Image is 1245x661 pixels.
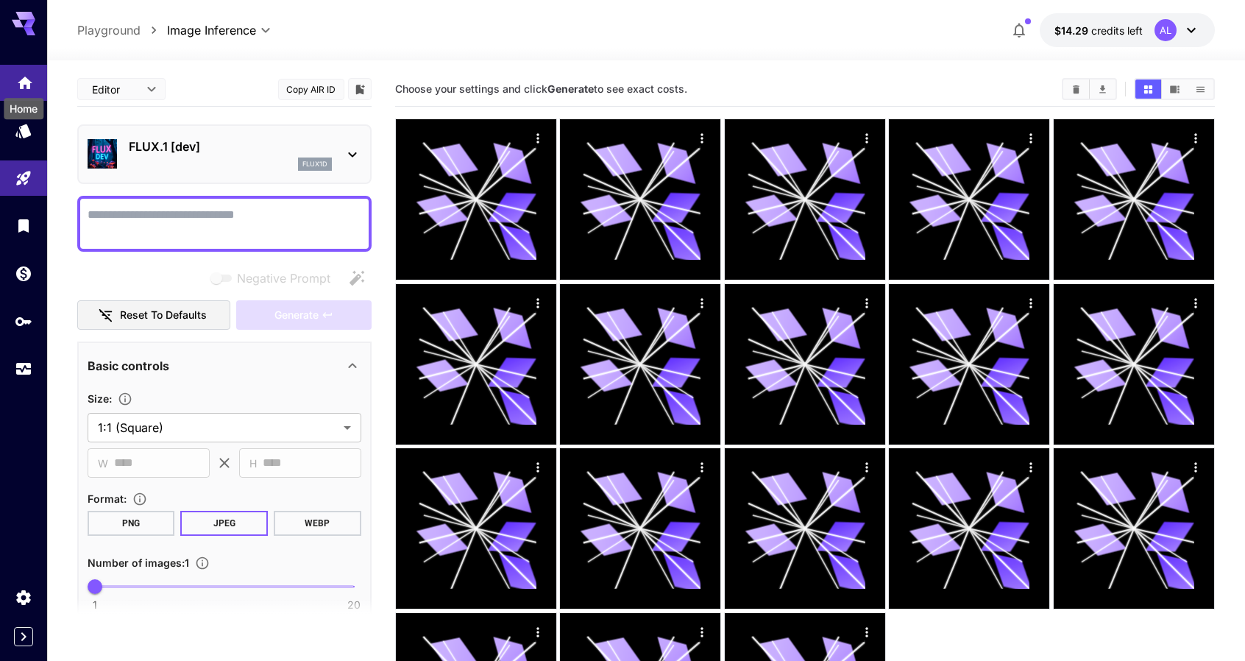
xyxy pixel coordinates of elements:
[15,216,32,235] div: Library
[692,456,714,478] div: Actions
[189,556,216,570] button: Specify how many images to generate in a single request. Each image generation will be charged se...
[302,159,327,169] p: flux1d
[527,291,549,314] div: Actions
[92,82,138,97] span: Editor
[98,419,338,436] span: 1:1 (Square)
[1062,78,1117,100] div: Clear AllDownload All
[353,80,366,98] button: Add to library
[88,492,127,505] span: Format :
[16,69,34,88] div: Home
[4,98,43,119] div: Home
[88,392,112,405] span: Size :
[1154,19,1177,41] div: AL
[77,21,167,39] nav: breadcrumb
[274,511,361,536] button: WEBP
[1021,456,1043,478] div: Actions
[692,127,714,149] div: Actions
[15,264,32,283] div: Wallet
[395,82,687,95] span: Choose your settings and click to see exact costs.
[77,21,141,39] a: Playground
[180,511,268,536] button: JPEG
[1090,79,1115,99] button: Download All
[1135,79,1161,99] button: Show media in grid view
[1063,79,1089,99] button: Clear All
[1188,79,1213,99] button: Show media in list view
[15,121,32,140] div: Models
[278,79,344,100] button: Copy AIR ID
[1185,127,1207,149] div: Actions
[15,312,32,330] div: API Keys
[856,621,878,643] div: Actions
[547,82,594,95] b: Generate
[1021,127,1043,149] div: Actions
[1091,24,1143,37] span: credits left
[692,621,714,643] div: Actions
[1162,79,1188,99] button: Show media in video view
[1054,24,1091,37] span: $14.29
[856,127,878,149] div: Actions
[127,492,153,506] button: Choose the file format for the output image.
[88,132,361,177] div: FLUX.1 [dev]flux1d
[15,360,32,378] div: Usage
[129,138,332,155] p: FLUX.1 [dev]
[249,455,257,472] span: H
[77,300,230,330] button: Reset to defaults
[14,627,33,646] button: Expand sidebar
[856,291,878,314] div: Actions
[98,455,108,472] span: W
[692,291,714,314] div: Actions
[88,348,361,383] div: Basic controls
[237,269,330,287] span: Negative Prompt
[1185,291,1207,314] div: Actions
[1134,78,1215,100] div: Show media in grid viewShow media in video viewShow media in list view
[15,588,32,607] div: Settings
[88,511,175,536] button: PNG
[207,269,342,287] span: Negative prompts are not compatible with the selected model.
[167,21,256,39] span: Image Inference
[112,392,138,406] button: Adjust the dimensions of the generated image by specifying its width and height in pixels, or sel...
[527,621,549,643] div: Actions
[527,456,549,478] div: Actions
[88,357,169,375] p: Basic controls
[1185,456,1207,478] div: Actions
[856,456,878,478] div: Actions
[88,556,189,569] span: Number of images : 1
[1040,13,1215,47] button: $14.29122AL
[15,169,32,188] div: Playground
[527,127,549,149] div: Actions
[1054,23,1143,38] div: $14.29122
[1021,291,1043,314] div: Actions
